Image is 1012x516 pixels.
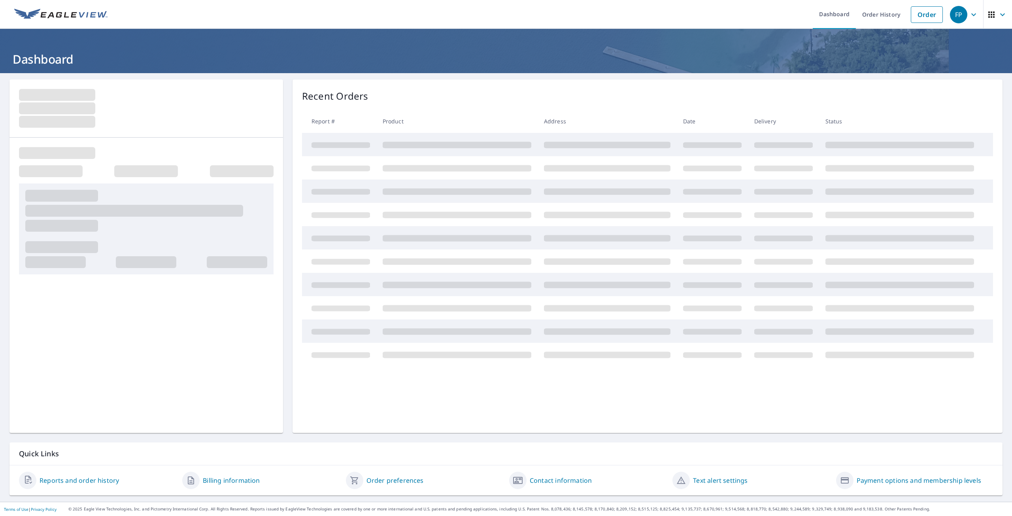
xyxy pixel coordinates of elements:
[4,507,28,512] a: Terms of Use
[693,476,748,485] a: Text alert settings
[19,449,993,459] p: Quick Links
[14,9,108,21] img: EV Logo
[366,476,424,485] a: Order preferences
[68,506,1008,512] p: © 2025 Eagle View Technologies, Inc. and Pictometry International Corp. All Rights Reserved. Repo...
[31,507,57,512] a: Privacy Policy
[4,507,57,512] p: |
[302,110,376,133] th: Report #
[530,476,592,485] a: Contact information
[9,51,1003,67] h1: Dashboard
[677,110,748,133] th: Date
[538,110,677,133] th: Address
[857,476,981,485] a: Payment options and membership levels
[302,89,368,103] p: Recent Orders
[203,476,260,485] a: Billing information
[748,110,819,133] th: Delivery
[911,6,943,23] a: Order
[40,476,119,485] a: Reports and order history
[376,110,538,133] th: Product
[819,110,980,133] th: Status
[950,6,967,23] div: FP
